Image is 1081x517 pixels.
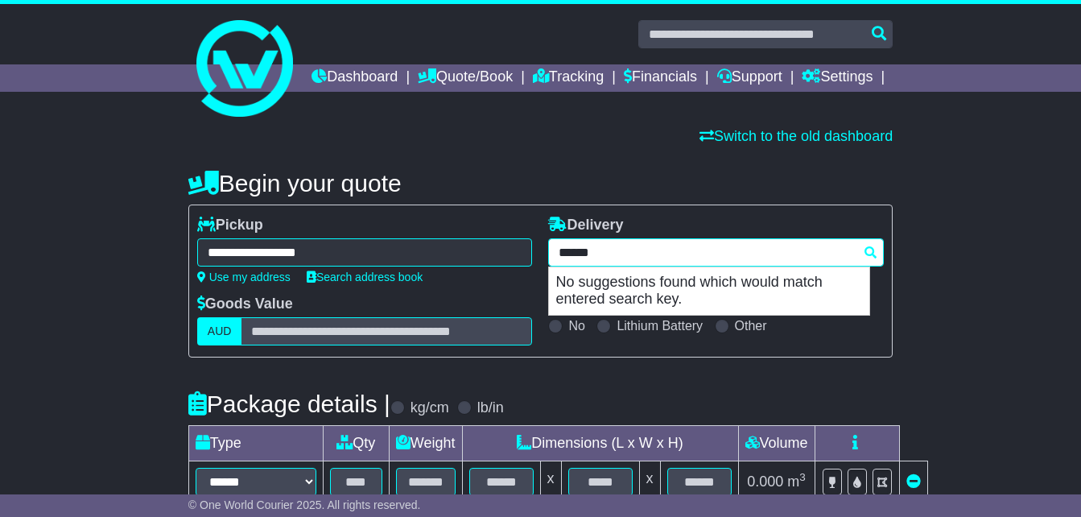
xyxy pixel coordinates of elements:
label: Delivery [548,217,623,234]
sup: 3 [799,471,806,483]
label: Other [735,318,767,333]
a: Dashboard [312,64,398,92]
label: Pickup [197,217,263,234]
h4: Begin your quote [188,170,893,196]
td: x [639,461,660,503]
label: lb/in [477,399,504,417]
a: Tracking [533,64,604,92]
span: © One World Courier 2025. All rights reserved. [188,498,421,511]
a: Support [717,64,782,92]
label: kg/cm [411,399,449,417]
p: No suggestions found which would match entered search key. [549,267,869,315]
td: Weight [389,426,462,461]
td: Qty [323,426,389,461]
span: m [787,474,806,490]
td: Type [188,426,323,461]
h4: Package details | [188,391,390,417]
label: No [568,318,584,333]
a: Remove this item [906,474,921,490]
typeahead: Please provide city [548,238,884,267]
a: Settings [802,64,873,92]
label: Lithium Battery [617,318,703,333]
td: x [540,461,561,503]
a: Quote/Book [418,64,513,92]
span: 0.000 [747,474,783,490]
td: Volume [738,426,815,461]
a: Financials [624,64,697,92]
label: Goods Value [197,296,293,313]
a: Search address book [307,271,423,283]
a: Use my address [197,271,291,283]
label: AUD [197,317,242,345]
td: Dimensions (L x W x H) [462,426,738,461]
a: Switch to the old dashboard [699,128,893,144]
